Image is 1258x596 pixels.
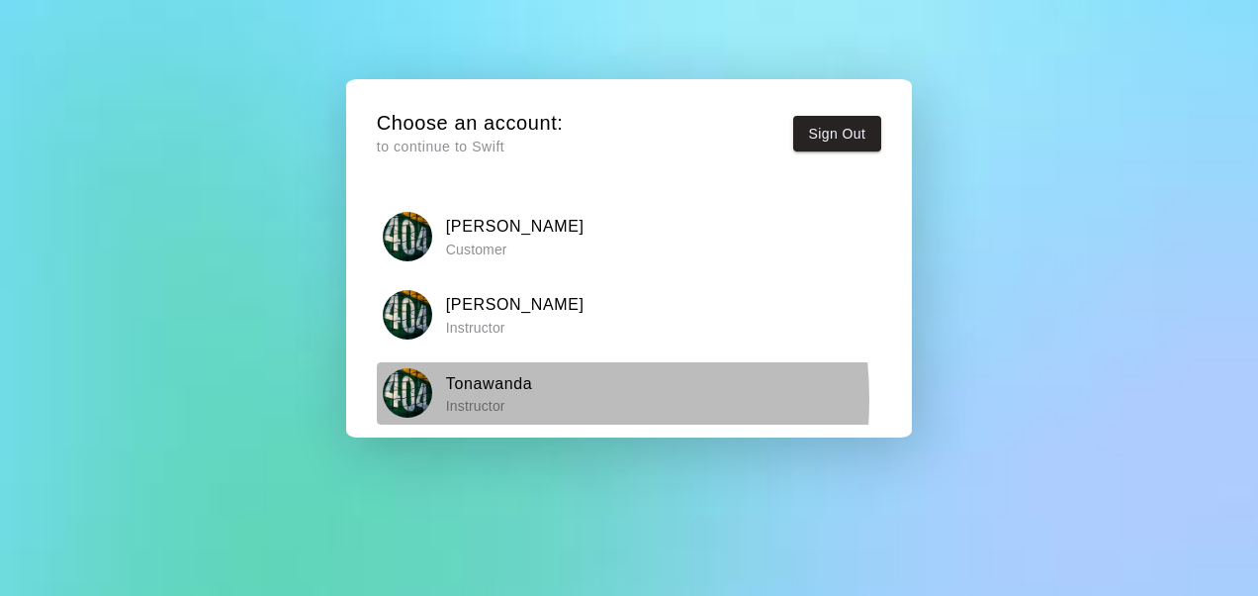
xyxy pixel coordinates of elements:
[377,205,881,267] button: Clarence[PERSON_NAME] Customer
[446,371,533,397] h6: Tonawanda
[793,116,882,152] button: Sign Out
[446,240,584,259] p: Customer
[383,212,432,261] img: Clarence
[383,290,432,340] img: Clarence
[446,396,533,416] p: Instructor
[446,318,584,338] p: Instructor
[377,283,881,346] button: Clarence[PERSON_NAME] Instructor
[383,368,432,418] img: Tonawanda
[446,214,584,240] h6: [PERSON_NAME]
[377,137,564,157] p: to continue to Swift
[377,362,881,425] button: TonawandaTonawanda Instructor
[377,110,564,137] h5: Choose an account:
[446,292,584,318] h6: [PERSON_NAME]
